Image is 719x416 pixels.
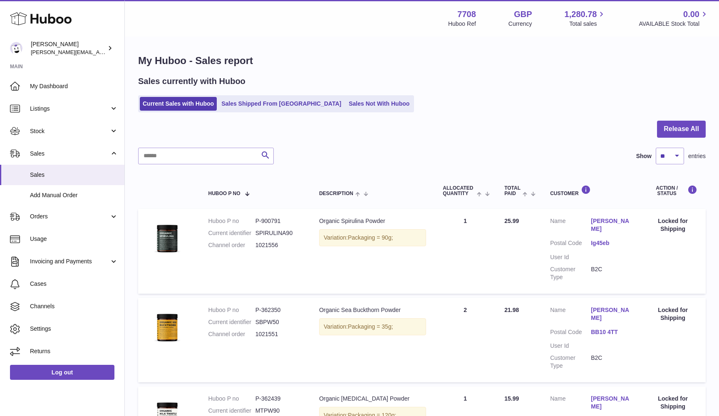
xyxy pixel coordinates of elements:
div: Locked for Shipping [648,395,697,411]
span: Returns [30,347,118,355]
span: Add Manual Order [30,191,118,199]
dt: Huboo P no [208,395,255,403]
div: Organic Sea Buckthorn Powder [319,306,426,314]
td: 2 [434,298,496,382]
span: 1,280.78 [565,9,597,20]
dd: B2C [591,265,632,281]
label: Show [636,152,652,160]
div: Currency [508,20,532,28]
a: 1,280.78 Total sales [565,9,607,28]
span: Channels [30,302,118,310]
dt: Customer Type [550,354,591,370]
span: Cases [30,280,118,288]
span: Sales [30,150,109,158]
span: ALLOCATED Quantity [443,186,474,196]
a: BB10 4TT [591,328,632,336]
span: Packaging = 90g; [348,234,393,241]
dt: Huboo P no [208,217,255,225]
span: 0.00 [683,9,699,20]
div: Variation: [319,229,426,246]
span: Description [319,191,353,196]
span: Packaging = 35g; [348,323,393,330]
a: Ig45eb [591,239,632,247]
span: Stock [30,127,109,135]
span: Orders [30,213,109,220]
dt: Name [550,306,591,324]
dt: Channel order [208,241,255,249]
dt: Huboo P no [208,306,255,314]
dd: B2C [591,354,632,370]
td: 1 [434,209,496,293]
img: 77081700557689.jpg [146,306,188,348]
dd: P-900791 [255,217,302,225]
dt: Current identifier [208,229,255,237]
span: AVAILABLE Stock Total [639,20,709,28]
button: Release All [657,121,706,138]
span: Settings [30,325,118,333]
div: Locked for Shipping [648,306,697,322]
div: Organic Spirulina Powder [319,217,426,225]
strong: 7708 [457,9,476,20]
dt: Name [550,217,591,235]
a: Log out [10,365,114,380]
span: 15.99 [504,395,519,402]
div: [PERSON_NAME] [31,40,106,56]
a: [PERSON_NAME] [591,217,632,233]
span: [PERSON_NAME][EMAIL_ADDRESS][DOMAIN_NAME] [31,49,167,55]
div: Huboo Ref [448,20,476,28]
dt: Name [550,395,591,413]
dt: Channel order [208,330,255,338]
a: Sales Shipped From [GEOGRAPHIC_DATA] [218,97,344,111]
span: Invoicing and Payments [30,258,109,265]
dd: 1021556 [255,241,302,249]
h1: My Huboo - Sales report [138,54,706,67]
span: Huboo P no [208,191,240,196]
a: [PERSON_NAME] [591,395,632,411]
div: Locked for Shipping [648,217,697,233]
dt: User Id [550,253,591,261]
dd: SPIRULINA90 [255,229,302,237]
strong: GBP [514,9,532,20]
dd: P-362350 [255,306,302,314]
dt: Current identifier [208,318,255,326]
span: Sales [30,171,118,179]
dd: 1021551 [255,330,302,338]
div: Organic [MEDICAL_DATA] Powder [319,395,426,403]
dd: P-362439 [255,395,302,403]
div: Action / Status [648,185,697,196]
span: Listings [30,105,109,113]
div: Variation: [319,318,426,335]
dd: SBPW50 [255,318,302,326]
h2: Sales currently with Huboo [138,76,245,87]
dt: Postal Code [550,328,591,338]
img: 77081700557711.jpg [146,217,188,259]
img: victor@erbology.co [10,42,22,54]
dd: MTPW90 [255,407,302,415]
span: Usage [30,235,118,243]
a: 0.00 AVAILABLE Stock Total [639,9,709,28]
dt: Postal Code [550,239,591,249]
dt: Current identifier [208,407,255,415]
dt: User Id [550,342,591,350]
a: [PERSON_NAME] [591,306,632,322]
span: entries [688,152,706,160]
dt: Customer Type [550,265,591,281]
span: 21.98 [504,307,519,313]
span: My Dashboard [30,82,118,90]
a: Sales Not With Huboo [346,97,412,111]
span: 25.99 [504,218,519,224]
span: Total paid [504,186,521,196]
div: Customer [550,185,632,196]
a: Current Sales with Huboo [140,97,217,111]
span: Total sales [569,20,606,28]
